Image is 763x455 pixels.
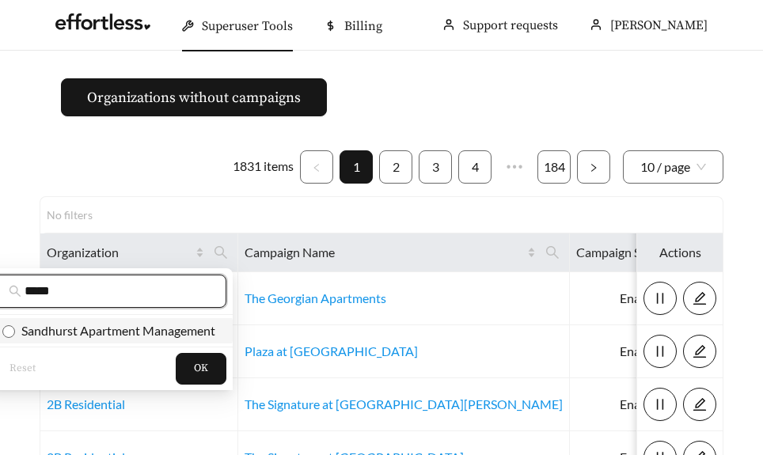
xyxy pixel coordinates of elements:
[545,245,560,260] span: search
[684,344,716,358] span: edit
[577,150,610,184] li: Next Page
[344,18,382,34] span: Billing
[300,150,333,184] button: left
[577,150,610,184] button: right
[537,150,571,184] li: 184
[683,335,716,368] button: edit
[683,388,716,421] button: edit
[539,240,566,265] span: search
[498,150,531,184] span: •••
[207,240,234,265] span: search
[312,163,321,173] span: left
[176,353,226,385] button: OK
[640,151,706,183] span: 10 / page
[9,285,21,298] span: search
[419,151,451,183] a: 3
[644,397,676,411] span: pause
[643,335,677,368] button: pause
[644,344,676,358] span: pause
[463,17,558,33] a: Support requests
[15,323,215,338] span: Sandhurst Apartment Management
[340,150,373,184] li: 1
[538,151,570,183] a: 184
[214,245,228,260] span: search
[233,150,294,184] li: 1831 items
[419,150,452,184] li: 3
[300,150,333,184] li: Previous Page
[245,243,524,262] span: Campaign Name
[623,150,723,184] div: Page Size
[61,78,327,116] button: Organizations without campaigns
[643,388,677,421] button: pause
[379,150,412,184] li: 2
[684,397,716,411] span: edit
[245,343,418,358] a: Plaza at [GEOGRAPHIC_DATA]
[245,290,386,305] a: The Georgian Apartments
[684,291,716,305] span: edit
[194,361,208,377] span: OK
[683,396,716,411] a: edit
[637,233,723,272] th: Actions
[202,18,293,34] span: Superuser Tools
[643,282,677,315] button: pause
[47,396,125,411] a: 2B Residential
[47,243,192,262] span: Organization
[498,150,531,184] li: Next 5 Pages
[340,151,372,183] a: 1
[589,163,598,173] span: right
[570,378,715,431] td: Enabled
[245,396,563,411] a: The Signature at [GEOGRAPHIC_DATA][PERSON_NAME]
[644,291,676,305] span: pause
[610,17,708,33] span: [PERSON_NAME]
[576,243,669,262] span: Campaign Status
[380,151,412,183] a: 2
[458,150,492,184] li: 4
[87,87,301,108] span: Organizations without campaigns
[683,343,716,358] a: edit
[47,207,110,223] div: No filters
[459,151,491,183] a: 4
[570,272,715,325] td: Enabled
[570,325,715,378] td: Enabled
[683,290,716,305] a: edit
[683,282,716,315] button: edit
